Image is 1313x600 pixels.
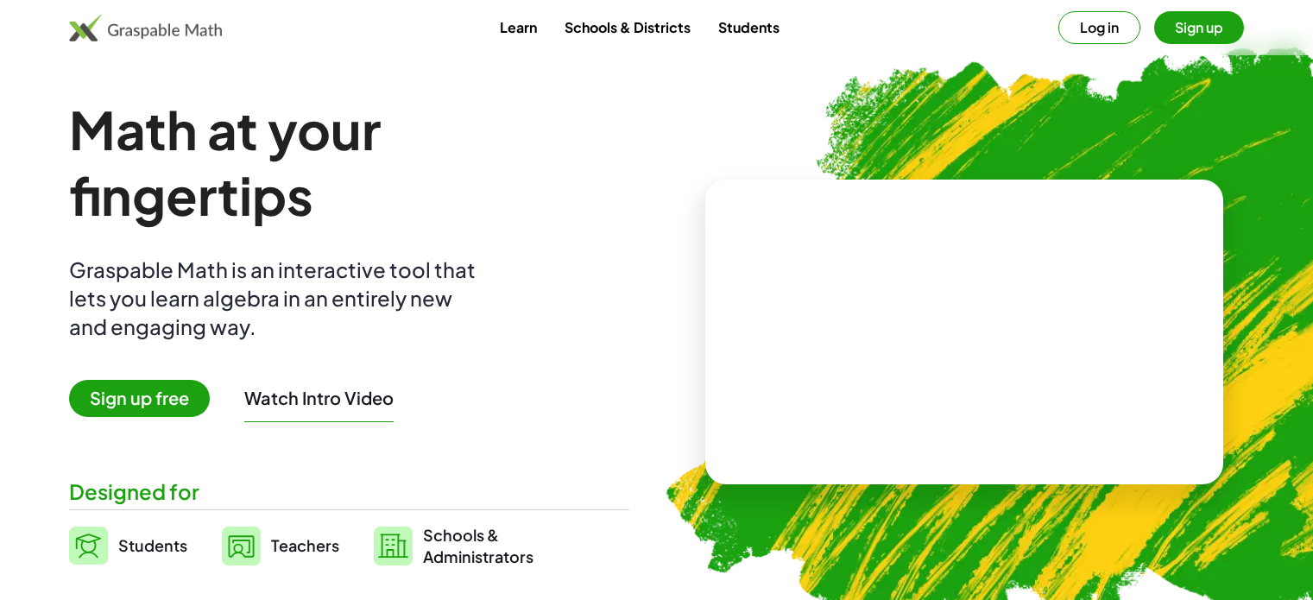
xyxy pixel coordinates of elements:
span: Students [118,535,187,555]
img: svg%3e [222,527,261,565]
img: svg%3e [374,527,413,565]
button: Log in [1058,11,1140,44]
a: Students [704,11,793,43]
button: Sign up [1154,11,1244,44]
div: Graspable Math is an interactive tool that lets you learn algebra in an entirely new and engaging... [69,256,483,341]
span: Schools & Administrators [423,524,533,567]
h1: Math at your fingertips [69,97,618,228]
video: What is this? This is dynamic math notation. Dynamic math notation plays a central role in how Gr... [835,268,1094,397]
img: svg%3e [69,527,108,565]
a: Students [69,524,187,567]
a: Learn [486,11,551,43]
div: Designed for [69,477,629,506]
span: Sign up free [69,380,210,417]
a: Schools & Districts [551,11,704,43]
a: Teachers [222,524,339,567]
button: Watch Intro Video [244,387,394,409]
a: Schools &Administrators [374,524,533,567]
span: Teachers [271,535,339,555]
